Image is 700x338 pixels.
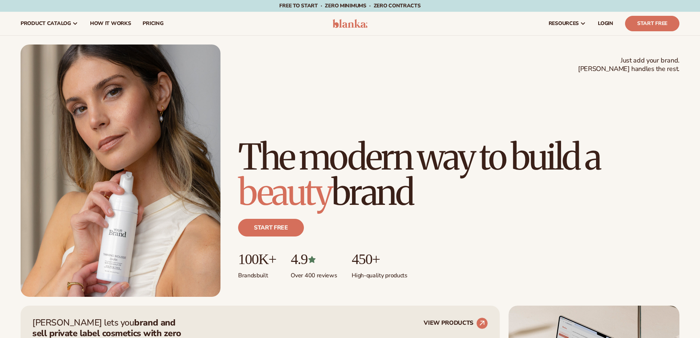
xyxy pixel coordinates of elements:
[352,267,407,280] p: High-quality products
[291,267,337,280] p: Over 400 reviews
[238,267,276,280] p: Brands built
[21,45,220,297] img: Female holding tanning mousse.
[238,170,331,214] span: beauty
[333,19,367,28] img: logo
[137,12,169,35] a: pricing
[143,21,163,26] span: pricing
[84,12,137,35] a: How It Works
[279,2,420,9] span: Free to start · ZERO minimums · ZERO contracts
[21,21,71,26] span: product catalog
[549,21,579,26] span: resources
[352,251,407,267] p: 450+
[238,219,304,236] a: Start free
[238,139,679,210] h1: The modern way to build a brand
[625,16,679,31] a: Start Free
[90,21,131,26] span: How It Works
[598,21,613,26] span: LOGIN
[578,56,679,74] span: Just add your brand. [PERSON_NAME] handles the rest.
[15,12,84,35] a: product catalog
[543,12,592,35] a: resources
[424,317,488,329] a: VIEW PRODUCTS
[592,12,619,35] a: LOGIN
[238,251,276,267] p: 100K+
[291,251,337,267] p: 4.9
